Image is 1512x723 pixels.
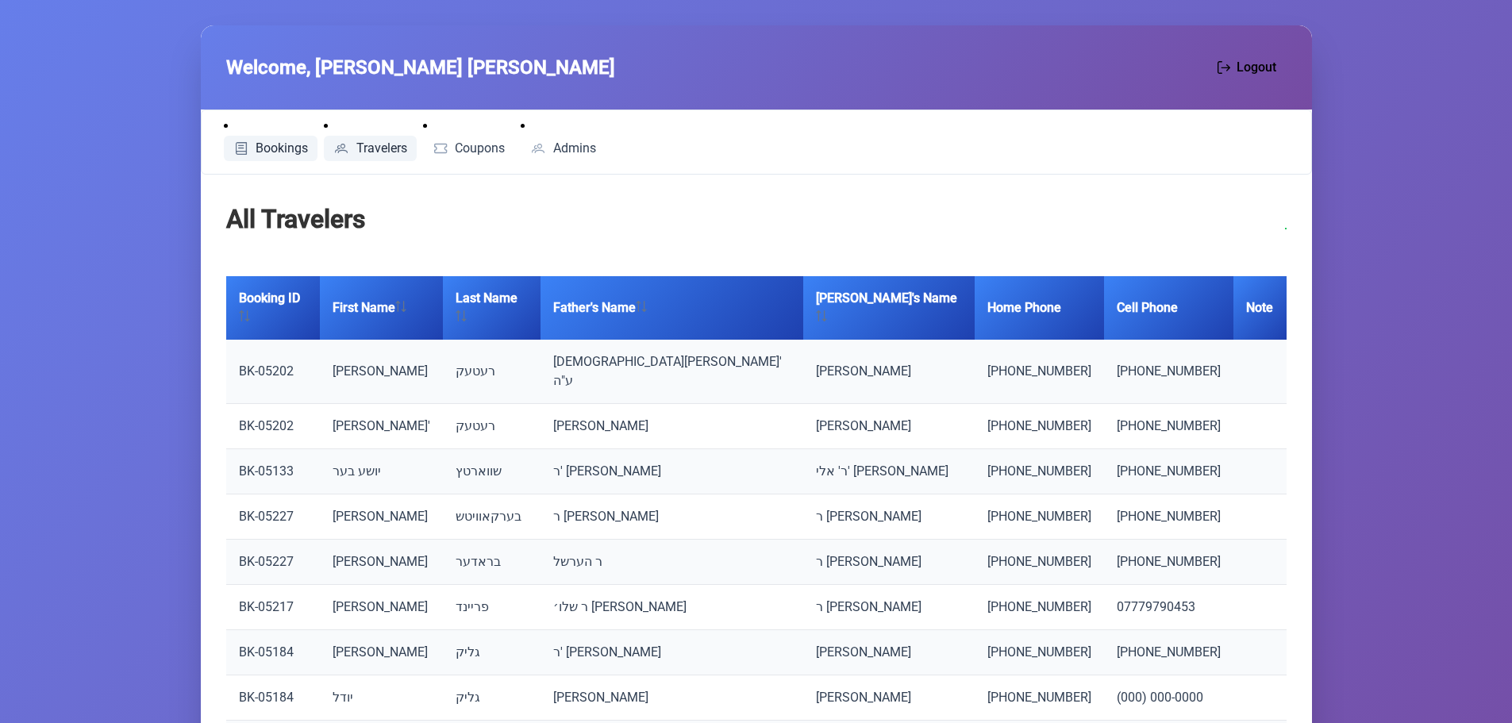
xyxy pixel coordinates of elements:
td: [PHONE_NUMBER] [975,675,1104,721]
td: יושע בער [320,449,443,494]
th: Home Phone [975,276,1104,340]
td: ר [PERSON_NAME] [541,494,803,540]
a: BK-05202 [239,363,294,379]
td: [DEMOGRAPHIC_DATA][PERSON_NAME]' ע"ה [541,340,803,404]
a: BK-05184 [239,644,294,660]
a: BK-05184 [239,690,294,705]
th: Note [1233,276,1286,340]
span: Welcome, [PERSON_NAME] [PERSON_NAME] [226,53,615,82]
a: Admins [521,136,606,161]
span: Bookings [256,142,308,155]
td: רעטעק [443,404,541,449]
td: [PERSON_NAME] [541,404,803,449]
td: ר [PERSON_NAME] [803,585,975,630]
td: רעטעק [443,340,541,404]
td: ר' [PERSON_NAME] [541,449,803,494]
td: [PHONE_NUMBER] [975,449,1104,494]
th: Father's Name [541,276,803,340]
td: ר שלו׳ [PERSON_NAME] [541,585,803,630]
button: Logout [1207,51,1287,84]
a: Bookings [224,136,318,161]
td: ר' אלי' [PERSON_NAME] [803,449,975,494]
td: ר הערשל [541,540,803,585]
td: [PHONE_NUMBER] [1104,340,1233,404]
td: גליק [443,675,541,721]
td: בראדער [443,540,541,585]
td: [PHONE_NUMBER] [975,630,1104,675]
a: BK-05227 [239,554,294,569]
h2: All Travelers [226,200,365,238]
td: (000) 000-0000 [1104,675,1233,721]
span: Coupons [455,142,505,155]
td: ר' [PERSON_NAME] [541,630,803,675]
td: בערקאוויטש [443,494,541,540]
li: Admins [521,117,606,161]
td: 07779790453 [1104,585,1233,630]
li: Bookings [224,117,318,161]
a: BK-05227 [239,509,294,524]
span: Travelers [356,142,407,155]
td: פריינד [443,585,541,630]
th: [PERSON_NAME]'s Name [803,276,975,340]
td: שווארטץ [443,449,541,494]
td: ר [PERSON_NAME] [803,540,975,585]
td: [PERSON_NAME] [803,630,975,675]
td: [PHONE_NUMBER] [975,585,1104,630]
a: BK-05133 [239,463,294,479]
td: [PERSON_NAME]' [320,404,443,449]
td: [PHONE_NUMBER] [975,494,1104,540]
td: [PERSON_NAME] [320,540,443,585]
td: [PHONE_NUMBER] [975,540,1104,585]
td: [PERSON_NAME] [803,404,975,449]
td: [PERSON_NAME] [320,340,443,404]
td: [PHONE_NUMBER] [1104,404,1233,449]
td: [PERSON_NAME] [541,675,803,721]
a: Travelers [324,136,417,161]
th: First Name [320,276,443,340]
td: יודל [320,675,443,721]
td: [PERSON_NAME] [320,494,443,540]
li: Coupons [423,117,515,161]
td: [PERSON_NAME] [320,585,443,630]
td: [PHONE_NUMBER] [1104,494,1233,540]
li: Travelers [324,117,417,161]
th: Cell Phone [1104,276,1233,340]
td: [PHONE_NUMBER] [1104,540,1233,585]
td: ר [PERSON_NAME] [803,494,975,540]
td: [PHONE_NUMBER] [1104,449,1233,494]
a: Coupons [423,136,515,161]
td: [PERSON_NAME] [803,675,975,721]
a: BK-05217 [239,599,294,614]
td: [PHONE_NUMBER] [1104,630,1233,675]
td: [PHONE_NUMBER] [975,404,1104,449]
td: גליק [443,630,541,675]
a: BK-05202 [239,418,294,433]
td: [PHONE_NUMBER] [975,340,1104,404]
span: Admins [553,142,596,155]
td: [PERSON_NAME] [803,340,975,404]
span: Logout [1237,58,1276,77]
td: [PERSON_NAME] [320,630,443,675]
th: Booking ID [226,276,321,340]
th: Last Name [443,276,541,340]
